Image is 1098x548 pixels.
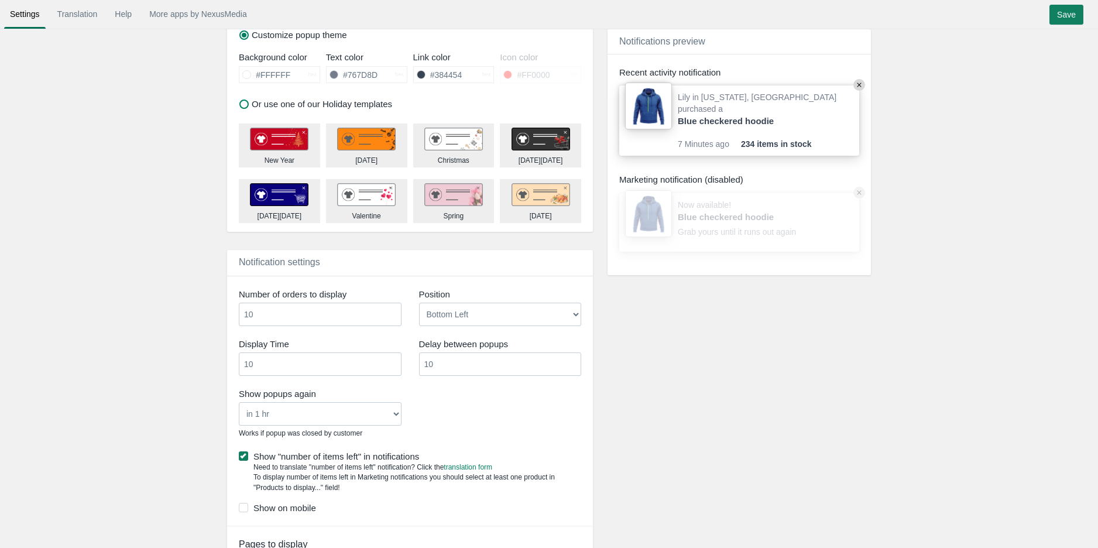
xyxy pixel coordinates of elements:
[519,156,563,166] div: [DATE][DATE]
[239,288,402,300] label: Number of orders to display
[4,4,46,25] a: Settings
[741,138,812,150] span: 234 items in stock
[512,183,570,207] img: thanksgiving.png
[482,71,491,78] span: hex
[413,51,495,63] div: Link color
[625,83,672,129] img: 80x80_sample.jpg
[239,257,320,267] span: Notification settings
[678,91,853,138] div: Lily in [US_STATE], [GEOGRAPHIC_DATA] purchased a
[143,4,253,25] a: More apps by NexusMedia
[239,338,402,350] label: Display Time
[239,502,581,514] label: Show on mobile
[308,71,317,78] span: hex
[619,66,859,78] div: Recent activity notification
[355,156,378,166] div: [DATE]
[424,183,483,207] img: spring.png
[250,183,308,207] img: cyber_monday.png
[1049,5,1083,25] input: Save
[444,463,492,471] a: translation form
[337,128,396,151] img: halloweeen.png
[239,29,347,41] label: Customize popup theme
[239,51,320,63] div: Background color
[326,51,407,63] div: Text color
[239,463,581,492] div: Need to translate "number of items left" notification? Click the To display number of items left ...
[500,51,581,63] div: Icon color
[419,352,582,376] input: Interval Time
[258,211,302,221] div: [DATE][DATE]
[444,211,464,221] div: Spring
[438,156,469,166] div: Christmas
[424,128,483,151] img: christmas.png
[239,98,392,110] label: Or use one of our Holiday templates
[625,190,672,237] img: 80x80_sample.jpg
[395,71,404,78] span: hex
[239,450,581,463] label: Show "number of items left" in notifications
[512,128,570,151] img: black_friday.png
[678,199,801,246] div: Now available! Grab yours until it runs out again
[619,36,705,46] span: Notifications preview
[265,156,294,166] div: New Year
[678,211,801,223] a: Blue checkered hoodie
[352,211,381,221] div: Valentine
[569,71,578,78] span: hex
[337,183,396,207] img: valentine.png
[239,352,402,376] input: Display Time
[109,4,138,25] a: Help
[250,128,308,151] img: new_year.png
[530,211,552,221] div: [DATE]
[419,338,582,350] label: Delay between popups
[239,388,402,400] label: Show popups again
[678,138,741,150] span: 7 Minutes ago
[52,4,104,25] a: Translation
[678,115,801,127] a: Blue checkered hoodie
[419,288,582,300] label: Position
